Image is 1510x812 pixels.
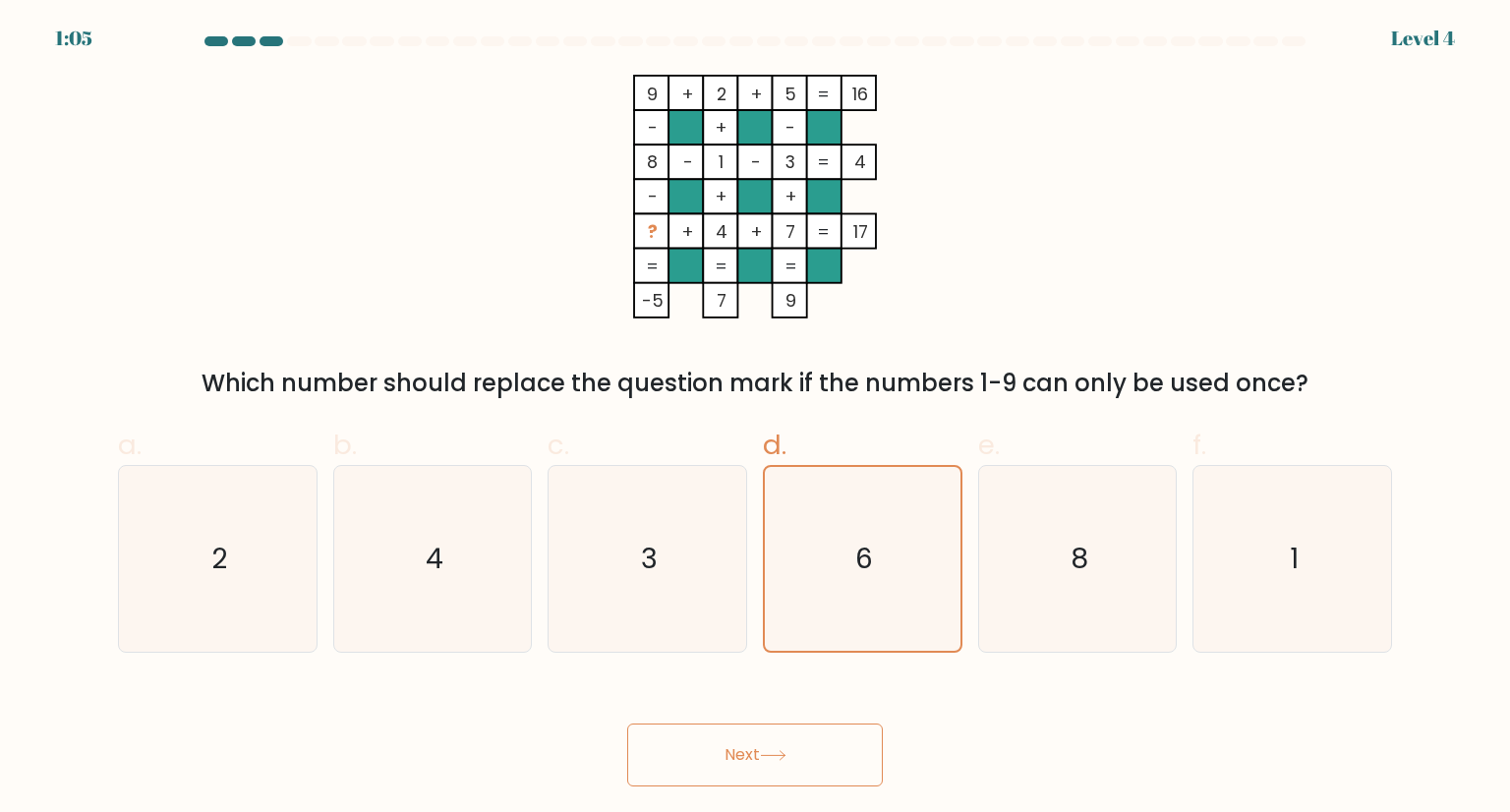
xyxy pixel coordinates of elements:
tspan: = [646,254,659,278]
tspan: 3 [785,149,795,174]
tspan: + [784,184,797,208]
tspan: 1 [719,149,724,174]
span: e. [978,426,1000,464]
tspan: 4 [854,149,866,174]
tspan: 9 [647,82,658,106]
tspan: 8 [647,149,658,174]
tspan: + [750,219,763,244]
tspan: + [715,184,727,208]
tspan: ? [648,219,658,244]
text: 8 [1071,539,1088,578]
tspan: - [751,149,761,174]
text: 3 [641,539,658,578]
tspan: 9 [785,288,796,313]
div: Which number should replace the question mark if the numbers 1-9 can only be used once? [130,366,1380,401]
tspan: 7 [785,219,795,244]
tspan: = [817,219,830,244]
tspan: + [681,219,694,244]
text: 2 [211,539,227,578]
tspan: 2 [717,82,726,106]
text: 1 [1290,539,1299,578]
tspan: + [750,82,763,106]
span: f. [1192,426,1206,464]
tspan: - [648,184,658,208]
span: d. [763,426,786,464]
div: Level 4 [1391,24,1455,53]
button: Next [627,724,883,786]
tspan: = [784,254,797,278]
div: 1:05 [55,24,92,53]
tspan: - [648,115,658,140]
span: a. [118,426,142,464]
tspan: 7 [717,288,726,313]
tspan: 16 [852,82,868,106]
tspan: 17 [853,219,868,244]
text: 4 [426,539,443,578]
tspan: = [715,254,727,278]
tspan: 5 [784,82,796,106]
tspan: = [817,149,830,174]
tspan: 4 [716,219,727,244]
span: b. [333,426,357,464]
tspan: - [785,115,795,140]
tspan: -5 [642,288,664,313]
tspan: + [681,82,694,106]
tspan: + [715,115,727,140]
text: 6 [855,540,873,578]
span: c. [548,426,569,464]
tspan: = [817,82,830,106]
tspan: - [683,149,693,174]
